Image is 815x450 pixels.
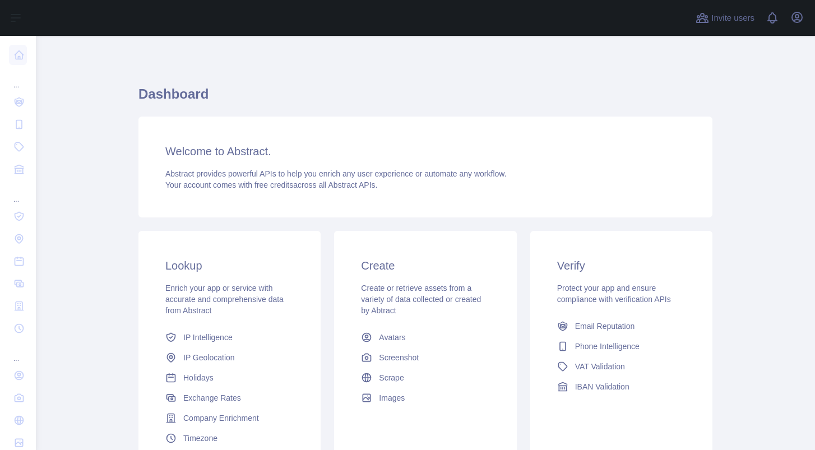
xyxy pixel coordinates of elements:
a: IP Intelligence [161,327,298,347]
a: Exchange Rates [161,388,298,408]
a: Company Enrichment [161,408,298,428]
a: Holidays [161,368,298,388]
span: Timezone [183,433,217,444]
h3: Welcome to Abstract. [165,143,686,159]
button: Invite users [693,9,757,27]
span: Holidays [183,372,214,383]
span: Your account comes with across all Abstract APIs. [165,180,377,189]
span: Screenshot [379,352,419,363]
span: VAT Validation [575,361,625,372]
a: Timezone [161,428,298,448]
a: IP Geolocation [161,347,298,368]
a: Email Reputation [553,316,690,336]
a: Screenshot [356,347,494,368]
span: Scrape [379,372,404,383]
span: Create or retrieve assets from a variety of data collected or created by Abtract [361,284,481,315]
span: IBAN Validation [575,381,629,392]
span: Enrich your app or service with accurate and comprehensive data from Abstract [165,284,284,315]
span: Exchange Rates [183,392,241,403]
div: ... [9,341,27,363]
a: Scrape [356,368,494,388]
h3: Create [361,258,489,273]
div: ... [9,67,27,90]
span: Company Enrichment [183,412,259,424]
a: Avatars [356,327,494,347]
span: Avatars [379,332,405,343]
span: Abstract provides powerful APIs to help you enrich any user experience or automate any workflow. [165,169,507,178]
span: Email Reputation [575,321,635,332]
a: Phone Intelligence [553,336,690,356]
span: Protect your app and ensure compliance with verification APIs [557,284,671,304]
h1: Dashboard [138,85,712,112]
div: ... [9,182,27,204]
span: IP Geolocation [183,352,235,363]
span: Images [379,392,405,403]
a: IBAN Validation [553,377,690,397]
span: Invite users [711,12,754,25]
span: free credits [254,180,293,189]
h3: Verify [557,258,686,273]
span: IP Intelligence [183,332,233,343]
a: VAT Validation [553,356,690,377]
span: Phone Intelligence [575,341,640,352]
a: Images [356,388,494,408]
h3: Lookup [165,258,294,273]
